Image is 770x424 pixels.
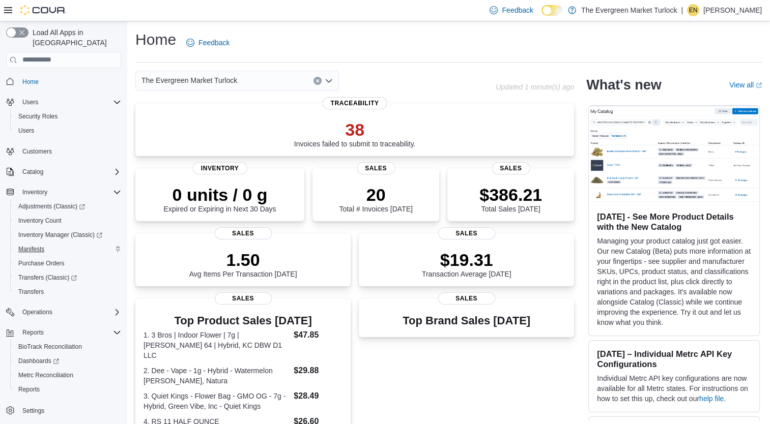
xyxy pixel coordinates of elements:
[18,259,65,267] span: Purchase Orders
[294,365,343,377] dd: $29.88
[14,243,48,255] a: Manifests
[198,38,230,48] span: Feedback
[18,112,58,120] span: Security Roles
[703,4,762,16] p: [PERSON_NAME]
[18,145,56,158] a: Customers
[294,119,416,140] p: 38
[144,366,290,386] dt: 2. Dee - Vape - 1g - Hybrid - Watermelon [PERSON_NAME], Natura
[18,75,121,88] span: Home
[14,271,81,284] a: Transfers (Classic)
[10,285,125,299] button: Transfers
[2,74,125,89] button: Home
[10,124,125,138] button: Users
[597,349,751,369] h3: [DATE] – Individual Metrc API Key Configurations
[135,29,176,50] h1: Home
[14,215,121,227] span: Inventory Count
[10,340,125,354] button: BioTrack Reconciliation
[756,82,762,88] svg: External link
[18,385,40,393] span: Reports
[18,166,121,178] span: Catalog
[10,214,125,228] button: Inventory Count
[18,76,43,88] a: Home
[18,274,77,282] span: Transfers (Classic)
[18,371,73,379] span: Metrc Reconciliation
[681,4,683,16] p: |
[14,257,121,269] span: Purchase Orders
[18,96,42,108] button: Users
[422,250,511,278] div: Transaction Average [DATE]
[294,329,343,341] dd: $47.85
[14,341,86,353] a: BioTrack Reconciliation
[14,369,77,381] a: Metrc Reconciliation
[2,305,125,319] button: Operations
[10,382,125,397] button: Reports
[14,125,38,137] a: Users
[14,215,66,227] a: Inventory Count
[339,185,412,213] div: Total # Invoices [DATE]
[18,127,34,135] span: Users
[541,5,563,16] input: Dark Mode
[403,315,530,327] h3: Top Brand Sales [DATE]
[18,404,121,416] span: Settings
[14,383,44,396] a: Reports
[189,250,297,278] div: Avg Items Per Transaction [DATE]
[18,405,48,417] a: Settings
[18,96,121,108] span: Users
[18,343,82,351] span: BioTrack Reconciliation
[14,110,121,123] span: Security Roles
[141,74,237,86] span: The Evergreen Market Turlock
[438,227,495,239] span: Sales
[18,288,44,296] span: Transfers
[492,162,530,174] span: Sales
[18,166,47,178] button: Catalog
[215,292,272,305] span: Sales
[597,211,751,232] h3: [DATE] - See More Product Details with the New Catalog
[2,325,125,340] button: Reports
[687,4,699,16] div: Edgar Navarrete
[502,5,533,15] span: Feedback
[14,200,89,213] a: Adjustments (Classic)
[294,119,416,148] div: Invoices failed to submit to traceability.
[699,395,724,403] a: help file
[2,403,125,417] button: Settings
[18,217,62,225] span: Inventory Count
[313,77,322,85] button: Clear input
[18,326,48,339] button: Reports
[22,98,38,106] span: Users
[325,77,333,85] button: Open list of options
[189,250,297,270] p: 1.50
[14,383,121,396] span: Reports
[14,243,121,255] span: Manifests
[14,125,121,137] span: Users
[479,185,542,205] p: $386.21
[18,326,121,339] span: Reports
[10,199,125,214] a: Adjustments (Classic)
[20,5,66,15] img: Cova
[586,77,661,93] h2: What's new
[689,4,698,16] span: EN
[339,185,412,205] p: 20
[215,227,272,239] span: Sales
[10,368,125,382] button: Metrc Reconciliation
[2,185,125,199] button: Inventory
[323,97,387,109] span: Traceability
[193,162,247,174] span: Inventory
[14,229,121,241] span: Inventory Manager (Classic)
[729,81,762,89] a: View allExternal link
[14,341,121,353] span: BioTrack Reconciliation
[144,330,290,360] dt: 1. 3 Bros | Indoor Flower | 7g | [PERSON_NAME] 64 | Hybrid, KC DBW D1 LLC
[14,271,121,284] span: Transfers (Classic)
[18,357,59,365] span: Dashboards
[22,168,43,176] span: Catalog
[14,257,69,269] a: Purchase Orders
[10,354,125,368] a: Dashboards
[14,200,121,213] span: Adjustments (Classic)
[597,373,751,404] p: Individual Metrc API key configurations are now available for all Metrc states. For instructions ...
[14,229,106,241] a: Inventory Manager (Classic)
[22,188,47,196] span: Inventory
[18,186,121,198] span: Inventory
[10,270,125,285] a: Transfers (Classic)
[18,231,102,239] span: Inventory Manager (Classic)
[18,306,56,318] button: Operations
[14,110,62,123] a: Security Roles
